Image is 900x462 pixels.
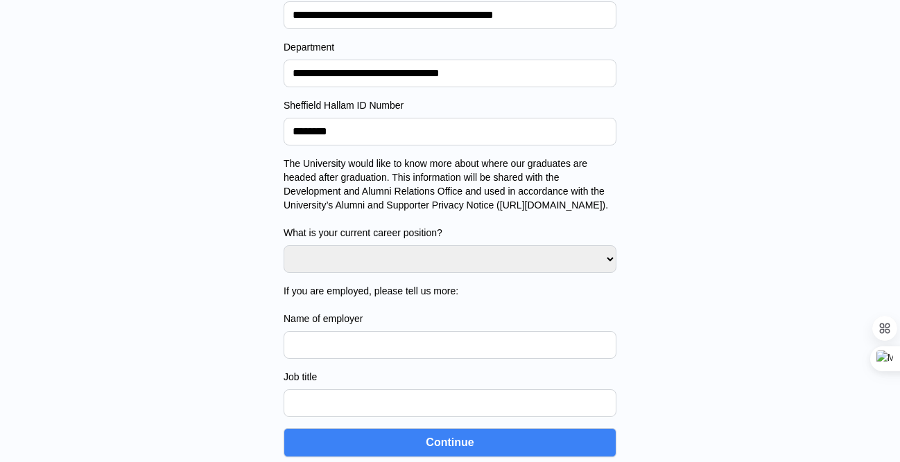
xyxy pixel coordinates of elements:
[284,428,616,457] button: Continue
[284,98,616,112] label: Sheffield Hallam ID Number
[284,157,616,240] label: The University would like to know more about where our graduates are headed after graduation. Thi...
[284,40,616,54] label: Department
[284,370,616,384] label: Job title
[284,284,616,326] label: If you are employed, please tell us more: Name of employer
